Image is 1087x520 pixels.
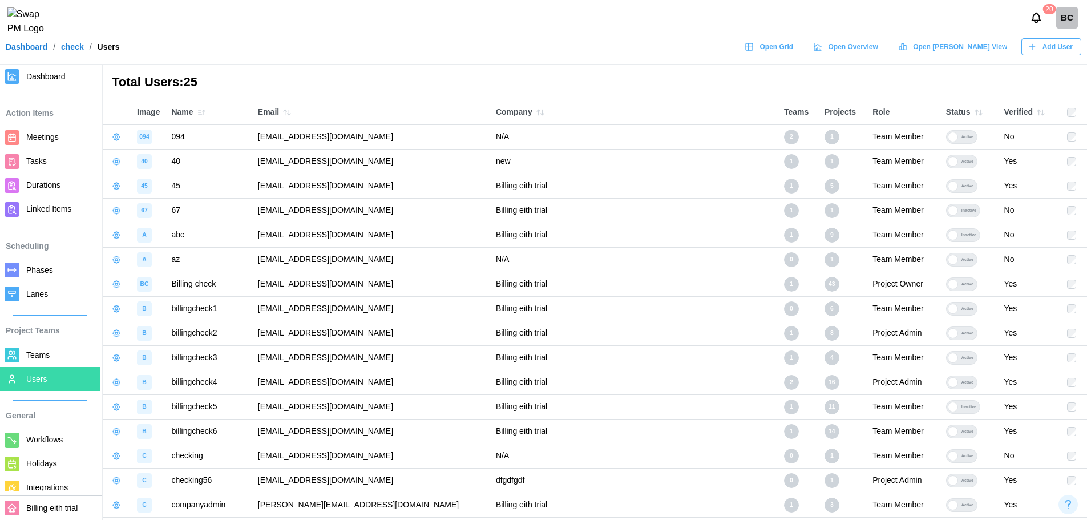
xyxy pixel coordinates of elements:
[759,39,793,55] span: Open Grid
[872,401,935,413] div: Team Member
[913,39,1007,55] span: Open [PERSON_NAME] View
[26,180,60,190] span: Durations
[26,374,47,384] span: Users
[825,130,839,144] div: 1
[490,468,778,493] td: dfgdfgdf
[784,106,813,119] div: Teams
[958,303,977,315] div: Active
[26,289,48,299] span: Lanes
[784,179,799,194] div: 1
[784,375,799,390] div: 2
[171,131,184,143] div: 094
[171,450,203,462] div: checking
[872,106,935,119] div: Role
[872,131,935,143] div: Team Member
[784,252,799,267] div: 0
[892,38,1016,55] a: Open [PERSON_NAME] View
[958,180,977,192] div: Active
[825,203,839,218] div: 1
[872,450,935,462] div: Team Member
[137,424,152,439] div: image
[958,352,977,364] div: Active
[872,180,935,192] div: Team Member
[872,303,935,315] div: Team Member
[784,203,799,218] div: 1
[137,498,152,513] div: image
[825,154,839,169] div: 1
[825,277,839,292] div: 43
[26,204,71,213] span: Linked Items
[999,419,1061,444] td: Yes
[61,43,84,51] a: check
[825,375,839,390] div: 16
[53,43,55,51] div: /
[1004,104,1056,120] div: Verified
[6,43,47,51] a: Dashboard
[958,204,980,217] div: Inactive
[26,350,50,360] span: Teams
[90,43,92,51] div: /
[958,155,977,168] div: Active
[490,247,778,272] td: N/A
[739,38,802,55] a: Open Grid
[137,252,152,267] div: image
[872,499,935,511] div: Team Member
[490,370,778,394] td: Billing eith trial
[784,130,799,144] div: 2
[958,474,977,487] div: Active
[137,326,152,341] div: image
[872,278,935,291] div: Project Owner
[252,174,490,198] td: [EMAIL_ADDRESS][DOMAIN_NAME]
[171,278,216,291] div: Billing check
[26,483,68,492] span: Integrations
[252,272,490,296] td: [EMAIL_ADDRESS][DOMAIN_NAME]
[999,370,1061,394] td: Yes
[999,493,1061,517] td: Yes
[1056,7,1078,29] div: BC
[825,252,839,267] div: 1
[490,223,778,247] td: Billing eith trial
[171,229,184,241] div: abc
[825,424,839,439] div: 14
[252,149,490,174] td: [EMAIL_ADDRESS][DOMAIN_NAME]
[26,156,47,166] span: Tasks
[946,104,993,120] div: Status
[137,228,152,243] div: image
[490,444,778,468] td: N/A
[112,74,197,91] h3: Total Users: 25
[807,38,887,55] a: Open Overview
[26,72,66,81] span: Dashboard
[490,394,778,419] td: Billing eith trial
[252,198,490,223] td: [EMAIL_ADDRESS][DOMAIN_NAME]
[1021,38,1081,55] button: Add User
[784,424,799,439] div: 1
[252,419,490,444] td: [EMAIL_ADDRESS][DOMAIN_NAME]
[171,253,180,266] div: az
[137,473,152,488] div: image
[490,272,778,296] td: Billing eith trial
[7,7,54,36] img: Swap PM Logo
[496,104,773,120] div: Company
[98,43,120,51] div: Users
[490,493,778,517] td: Billing eith trial
[784,326,799,341] div: 1
[784,154,799,169] div: 1
[252,124,490,149] td: [EMAIL_ADDRESS][DOMAIN_NAME]
[825,350,839,365] div: 4
[252,345,490,370] td: [EMAIL_ADDRESS][DOMAIN_NAME]
[872,352,935,364] div: Team Member
[137,277,152,292] div: image
[137,130,152,144] div: image
[258,104,484,120] div: Email
[784,228,799,243] div: 1
[872,327,935,340] div: Project Admin
[137,301,152,316] div: image
[958,401,980,413] div: Inactive
[999,394,1061,419] td: Yes
[825,301,839,316] div: 6
[872,425,935,438] div: Team Member
[490,345,778,370] td: Billing eith trial
[171,327,217,340] div: billingcheck2
[825,179,839,194] div: 5
[958,327,977,340] div: Active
